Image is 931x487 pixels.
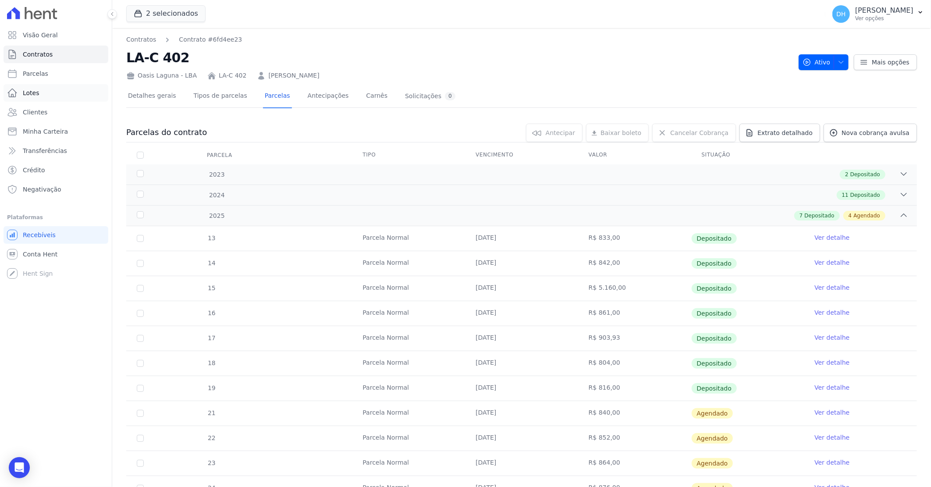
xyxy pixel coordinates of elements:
[465,301,578,326] td: [DATE]
[692,283,737,294] span: Depositado
[692,383,737,394] span: Depositado
[692,433,733,444] span: Agendado
[849,212,852,220] span: 4
[23,50,53,59] span: Contratos
[578,251,691,276] td: R$ 842,00
[207,459,216,466] span: 23
[465,146,578,164] th: Vencimento
[842,128,910,137] span: Nova cobrança avulsa
[196,146,243,164] div: Parcela
[126,127,207,138] h3: Parcelas do contrato
[405,92,455,100] div: Solicitações
[352,376,465,401] td: Parcela Normal
[872,58,910,67] span: Mais opções
[207,284,216,291] span: 15
[207,409,216,416] span: 21
[850,191,880,199] span: Depositado
[207,359,216,366] span: 18
[23,146,67,155] span: Transferências
[137,435,144,442] input: default
[578,301,691,326] td: R$ 861,00
[578,426,691,451] td: R$ 852,00
[137,285,144,292] input: Só é possível selecionar pagamentos em aberto
[692,333,737,344] span: Depositado
[209,170,225,179] span: 2023
[219,71,246,80] a: LA-C 402
[803,54,831,70] span: Ativo
[7,212,105,223] div: Plataformas
[4,65,108,82] a: Parcelas
[352,451,465,476] td: Parcela Normal
[352,146,465,164] th: Tipo
[352,301,465,326] td: Parcela Normal
[207,309,216,316] span: 16
[9,457,30,478] div: Open Intercom Messenger
[854,54,917,70] a: Mais opções
[824,124,917,142] a: Nova cobrança avulsa
[137,310,144,317] input: Só é possível selecionar pagamentos em aberto
[578,351,691,376] td: R$ 804,00
[825,2,931,26] button: DH [PERSON_NAME] Ver opções
[207,384,216,391] span: 19
[692,233,737,244] span: Depositado
[578,401,691,426] td: R$ 840,00
[836,11,846,17] span: DH
[209,211,225,220] span: 2025
[137,460,144,467] input: default
[4,26,108,44] a: Visão Geral
[126,85,178,108] a: Detalhes gerais
[578,326,691,351] td: R$ 903,93
[179,35,242,44] a: Contrato #6fd4ee23
[4,46,108,63] a: Contratos
[465,251,578,276] td: [DATE]
[207,259,216,267] span: 14
[137,260,144,267] input: Só é possível selecionar pagamentos em aberto
[578,276,691,301] td: R$ 5.160,00
[465,426,578,451] td: [DATE]
[814,283,849,292] a: Ver detalhe
[691,146,804,164] th: Situação
[137,410,144,417] input: default
[207,334,216,341] span: 17
[465,451,578,476] td: [DATE]
[850,171,880,178] span: Depositado
[465,226,578,251] td: [DATE]
[352,426,465,451] td: Parcela Normal
[23,185,61,194] span: Negativação
[352,226,465,251] td: Parcela Normal
[352,276,465,301] td: Parcela Normal
[209,191,225,200] span: 2024
[757,128,813,137] span: Extrato detalhado
[4,84,108,102] a: Lotes
[23,69,48,78] span: Parcelas
[855,15,913,22] p: Ver opções
[800,212,803,220] span: 7
[4,181,108,198] a: Negativação
[23,166,45,174] span: Crédito
[814,458,849,467] a: Ver detalhe
[4,226,108,244] a: Recebíveis
[814,308,849,317] a: Ver detalhe
[268,71,319,80] a: [PERSON_NAME]
[192,85,249,108] a: Tipos de parcelas
[804,212,834,220] span: Depositado
[263,85,292,108] a: Parcelas
[465,376,578,401] td: [DATE]
[4,103,108,121] a: Clientes
[853,212,880,220] span: Agendado
[207,434,216,441] span: 22
[23,89,39,97] span: Lotes
[23,250,57,259] span: Conta Hent
[814,233,849,242] a: Ver detalhe
[403,85,457,108] a: Solicitações0
[465,326,578,351] td: [DATE]
[306,85,351,108] a: Antecipações
[126,35,242,44] nav: Breadcrumb
[23,231,56,239] span: Recebíveis
[814,258,849,267] a: Ver detalhe
[207,235,216,242] span: 13
[814,408,849,417] a: Ver detalhe
[137,235,144,242] input: Só é possível selecionar pagamentos em aberto
[4,161,108,179] a: Crédito
[4,142,108,160] a: Transferências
